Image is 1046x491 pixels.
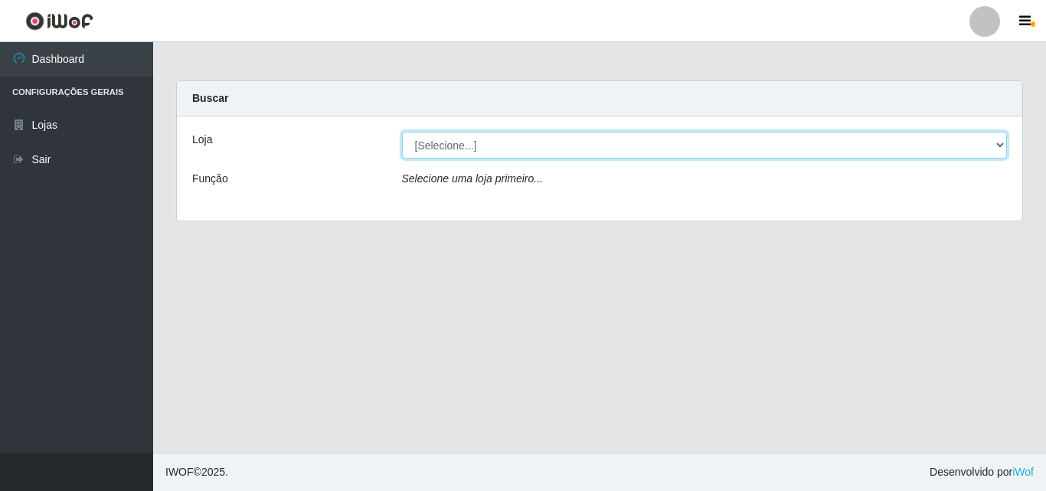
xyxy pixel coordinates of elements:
[192,171,228,187] label: Função
[192,92,228,104] strong: Buscar
[930,464,1034,480] span: Desenvolvido por
[192,132,212,148] label: Loja
[25,11,93,31] img: CoreUI Logo
[402,172,543,185] i: Selecione uma loja primeiro...
[1012,466,1034,478] a: iWof
[165,466,194,478] span: IWOF
[165,464,228,480] span: © 2025 .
